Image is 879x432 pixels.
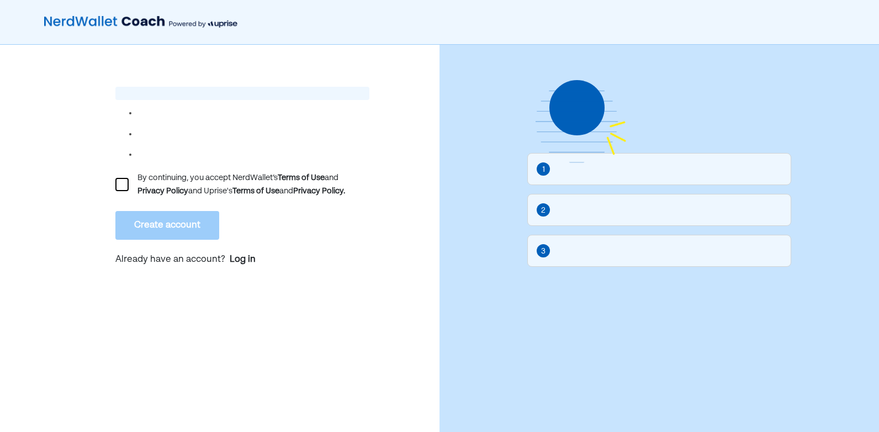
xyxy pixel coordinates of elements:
[541,204,546,217] div: 2
[230,253,256,266] a: Log in
[115,211,219,240] button: Create account
[542,164,545,176] div: 1
[541,245,546,257] div: 3
[278,171,325,185] div: Terms of Use
[232,185,279,198] div: Terms of Use
[293,185,345,198] div: Privacy Policy.
[115,253,369,267] p: Already have an account?
[137,185,188,198] div: Privacy Policy
[137,171,369,198] div: By continuing, you accept NerdWallet’s and and Uprise's and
